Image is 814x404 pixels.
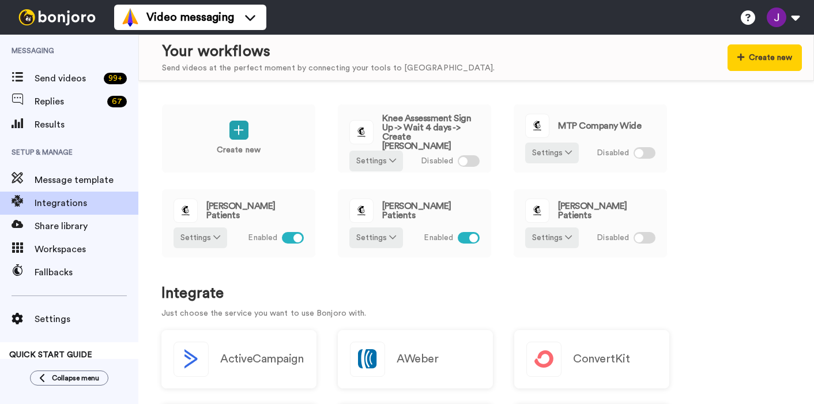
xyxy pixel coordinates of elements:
[349,151,403,171] button: Settings
[104,73,127,84] div: 99 +
[350,121,373,144] img: logo_mailchimp.svg
[161,189,316,258] a: [PERSON_NAME] PatientsSettings Enabled
[174,227,227,248] button: Settings
[161,104,316,173] a: Create new
[107,96,127,107] div: 67
[421,155,453,167] span: Disabled
[526,114,549,137] img: logo_mailchimp.svg
[174,342,208,376] img: logo_activecampaign.svg
[35,219,138,233] span: Share library
[248,232,277,244] span: Enabled
[162,41,495,62] div: Your workflows
[174,199,197,222] img: logo_mailchimp.svg
[161,308,791,320] p: Just choose the service you want to use Bonjoro with.
[526,199,549,222] img: logo_mailchimp.svg
[424,232,453,244] span: Enabled
[337,104,492,173] a: Knee Assessment Sign Up -> Wait 4 days -> Create [PERSON_NAME]Settings Disabled
[382,114,480,151] span: Knee Assessment Sign Up -> Wait 4 days -> Create [PERSON_NAME]
[162,62,495,74] div: Send videos at the perfect moment by connecting your tools to [GEOGRAPHIC_DATA].
[161,330,316,388] button: ActiveCampaign
[338,330,493,388] a: AWeber
[161,285,791,302] h1: Integrate
[513,189,668,258] a: [PERSON_NAME] PatientsSettings Disabled
[217,144,261,156] p: Create new
[382,201,480,220] span: [PERSON_NAME] Patients
[35,196,138,210] span: Integrations
[514,330,669,388] a: ConvertKit
[525,227,579,248] button: Settings
[351,342,385,376] img: logo_aweber.svg
[206,201,304,220] span: [PERSON_NAME] Patients
[9,351,92,359] span: QUICK START GUIDE
[35,95,103,109] span: Replies
[35,265,138,279] span: Fallbacks
[14,9,100,25] img: bj-logo-header-white.svg
[513,104,668,173] a: MTP Company WideSettings Disabled
[525,143,579,163] button: Settings
[337,189,492,258] a: [PERSON_NAME] PatientsSettings Enabled
[30,371,108,386] button: Collapse menu
[597,232,629,244] span: Disabled
[35,242,138,256] span: Workspaces
[728,44,802,71] button: Create new
[35,72,99,85] span: Send videos
[350,199,373,222] img: logo_mailchimp.svg
[35,312,138,326] span: Settings
[558,201,655,220] span: [PERSON_NAME] Patients
[527,342,561,376] img: logo_convertkit.svg
[597,147,629,159] span: Disabled
[558,121,641,130] span: MTP Company Wide
[52,373,99,383] span: Collapse menu
[35,118,138,132] span: Results
[397,353,438,365] h2: AWeber
[220,353,303,365] h2: ActiveCampaign
[121,8,140,27] img: vm-color.svg
[146,9,234,25] span: Video messaging
[349,227,403,248] button: Settings
[35,173,138,187] span: Message template
[573,353,630,365] h2: ConvertKit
